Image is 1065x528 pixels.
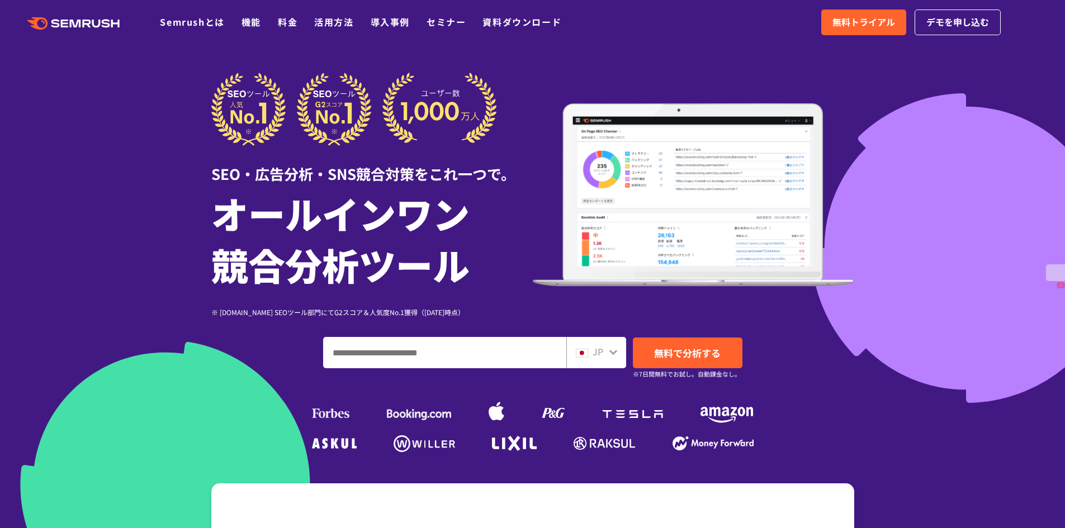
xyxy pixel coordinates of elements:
[211,187,533,290] h1: オールインワン 競合分析ツール
[821,9,906,35] a: 無料トライアル
[278,15,297,28] a: 料金
[915,9,1001,35] a: デモを申し込む
[633,337,742,368] a: 無料で分析する
[654,346,721,360] span: 無料で分析する
[242,15,261,28] a: 機能
[482,15,561,28] a: 資料ダウンロード
[324,337,566,368] input: ドメイン、キーワードまたはURLを入力してください
[314,15,353,28] a: 活用方法
[633,369,741,379] small: ※7日間無料でお試し。自動課金なし。
[593,345,603,358] span: JP
[211,146,533,184] div: SEO・広告分析・SNS競合対策をこれ一つで。
[832,15,895,30] span: 無料トライアル
[926,15,989,30] span: デモを申し込む
[1057,282,1065,288] button: X
[427,15,466,28] a: セミナー
[371,15,410,28] a: 導入事例
[160,15,224,28] a: Semrushとは
[211,307,533,317] div: ※ [DOMAIN_NAME] SEOツール部門にてG2スコア＆人気度No.1獲得（[DATE]時点）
